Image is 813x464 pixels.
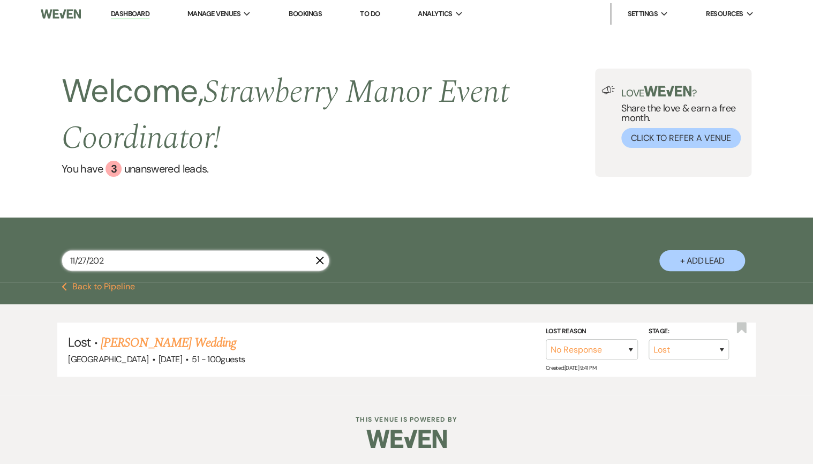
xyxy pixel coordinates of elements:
a: Dashboard [111,9,149,19]
a: To Do [360,9,380,18]
span: Strawberry Manor Event Coordinator ! [62,68,509,163]
input: Search by name, event date, email address or phone number [62,250,329,271]
span: Created: [DATE] 9:41 PM [546,364,596,371]
span: 51 - 100 guests [192,354,245,365]
div: Share the love & earn a free month. [615,86,745,148]
img: weven-logo-green.svg [644,86,691,96]
button: Click to Refer a Venue [621,128,741,148]
h2: Welcome, [62,69,595,161]
label: Stage: [649,326,729,338]
label: Lost Reason [546,326,638,338]
span: Lost [68,334,91,350]
span: Resources [706,9,743,19]
span: [DATE] [159,354,182,365]
img: Weven Logo [41,3,81,25]
span: [GEOGRAPHIC_DATA] [68,354,148,365]
a: You have 3 unanswered leads. [62,161,595,177]
button: Back to Pipeline [62,282,135,291]
a: Bookings [289,9,322,18]
p: Love ? [621,86,745,98]
button: + Add Lead [659,250,745,271]
span: Analytics [418,9,452,19]
img: loud-speaker-illustration.svg [601,86,615,94]
span: Manage Venues [187,9,240,19]
img: Weven Logo [366,420,447,458]
div: 3 [106,161,122,177]
a: [PERSON_NAME] Wedding [101,333,236,353]
span: Settings [627,9,658,19]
